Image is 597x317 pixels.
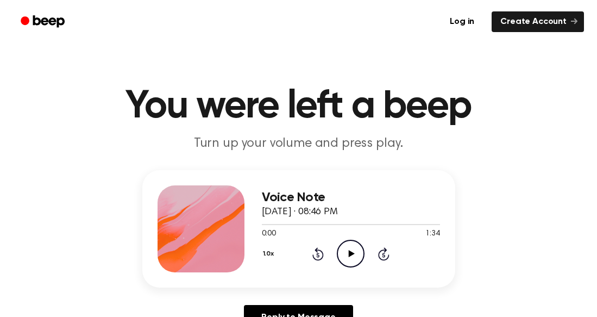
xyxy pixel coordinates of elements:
[262,228,276,240] span: 0:00
[262,245,278,263] button: 1.0x
[13,11,74,33] a: Beep
[492,11,584,32] a: Create Account
[262,207,338,217] span: [DATE] · 08:46 PM
[21,87,577,126] h1: You were left a beep
[439,9,485,34] a: Log in
[262,190,440,205] h3: Voice Note
[425,228,439,240] span: 1:34
[90,135,507,153] p: Turn up your volume and press play.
